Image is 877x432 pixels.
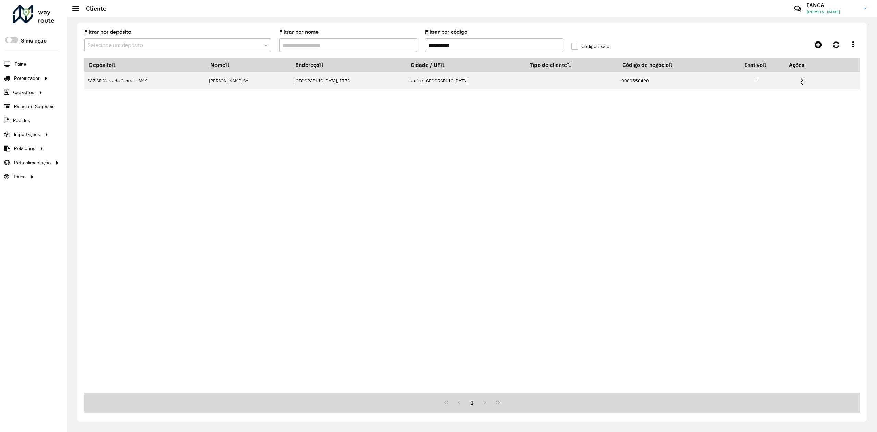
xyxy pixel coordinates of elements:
[13,173,26,180] span: Tático
[13,117,30,124] span: Pedidos
[84,28,131,36] label: Filtrar por depósito
[425,28,467,36] label: Filtrar por código
[807,9,858,15] span: [PERSON_NAME]
[727,58,784,72] th: Inativo
[13,89,34,96] span: Cadastros
[84,72,206,89] td: SAZ AR Mercado Central - SMK
[14,131,40,138] span: Importações
[279,28,319,36] label: Filtrar por nome
[14,159,51,166] span: Retroalimentação
[206,58,291,72] th: Nome
[466,396,479,409] button: 1
[618,58,727,72] th: Código de negócio
[525,58,618,72] th: Tipo de cliente
[571,43,609,50] label: Código exato
[790,1,805,16] a: Contato Rápido
[206,72,291,89] td: [PERSON_NAME] SA
[406,58,525,72] th: Cidade / UF
[84,58,206,72] th: Depósito
[14,103,55,110] span: Painel de Sugestão
[291,58,406,72] th: Endereço
[14,75,40,82] span: Roteirizador
[618,72,727,89] td: 0000550490
[291,72,406,89] td: [GEOGRAPHIC_DATA], 1773
[807,2,858,9] h3: IANCA
[14,145,35,152] span: Relatórios
[21,37,47,45] label: Simulação
[79,5,107,12] h2: Cliente
[406,72,525,89] td: Lanús / [GEOGRAPHIC_DATA]
[785,58,826,72] th: Ações
[15,61,27,68] span: Painel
